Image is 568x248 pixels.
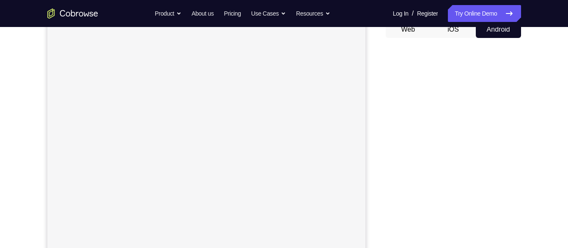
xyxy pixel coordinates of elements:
[251,5,286,22] button: Use Cases
[155,5,181,22] button: Product
[192,5,214,22] a: About us
[417,5,438,22] a: Register
[224,5,241,22] a: Pricing
[386,21,431,38] button: Web
[412,8,414,19] span: /
[296,5,330,22] button: Resources
[431,21,476,38] button: iOS
[476,21,521,38] button: Android
[448,5,521,22] a: Try Online Demo
[47,8,98,19] a: Go to the home page
[393,5,409,22] a: Log In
